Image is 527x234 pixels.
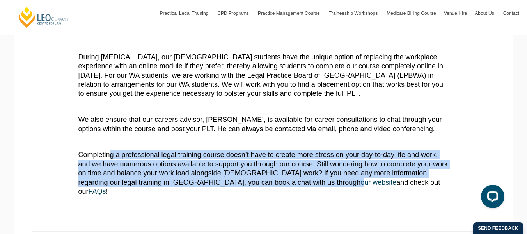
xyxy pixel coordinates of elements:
a: FAQs [89,188,106,195]
a: our website [360,179,396,186]
a: About Us [471,2,499,25]
iframe: LiveChat chat widget [475,182,507,214]
a: Practical Legal Training [156,2,214,25]
p: Completing a professional legal training course doesn’t have to create more stress on your day-to... [78,150,449,196]
a: Venue Hire [440,2,471,25]
a: [PERSON_NAME] Centre for Law [18,6,69,29]
a: Traineeship Workshops [325,2,383,25]
p: We also ensure that our careers advisor, [PERSON_NAME], is available for career consultations to ... [78,115,449,134]
a: CPD Programs [213,2,254,25]
p: During [MEDICAL_DATA], our [DEMOGRAPHIC_DATA] students have the unique option of replacing the wo... [78,53,449,98]
a: Medicare Billing Course [383,2,440,25]
a: Practice Management Course [254,2,325,25]
a: Contact [499,2,523,25]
